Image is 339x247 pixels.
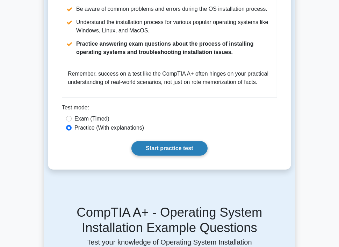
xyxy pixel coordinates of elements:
li: Be aware of common problems and errors during the OS installation process. [68,5,271,13]
b: Practice answering exam questions about the process of installing operating systems and troublesh... [76,41,254,55]
label: Exam (Timed) [74,115,109,123]
div: Test mode: [62,103,277,115]
label: Practice (With explanations) [74,124,144,132]
h5: CompTIA A+ - Operating System Installation Example Questions [52,205,287,236]
p: Test your knowledge of Operating System Installation [52,238,287,246]
a: Start practice test [131,141,207,156]
li: Understand the installation process for various popular operating systems like Windows, Linux, an... [68,18,271,35]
